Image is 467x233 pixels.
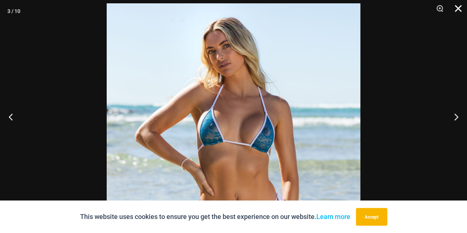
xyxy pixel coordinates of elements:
button: Accept [356,208,387,226]
button: Next [439,98,467,135]
a: Learn more [316,213,350,220]
p: This website uses cookies to ensure you get the best experience on our website. [80,211,350,222]
div: 3 / 10 [7,6,20,17]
